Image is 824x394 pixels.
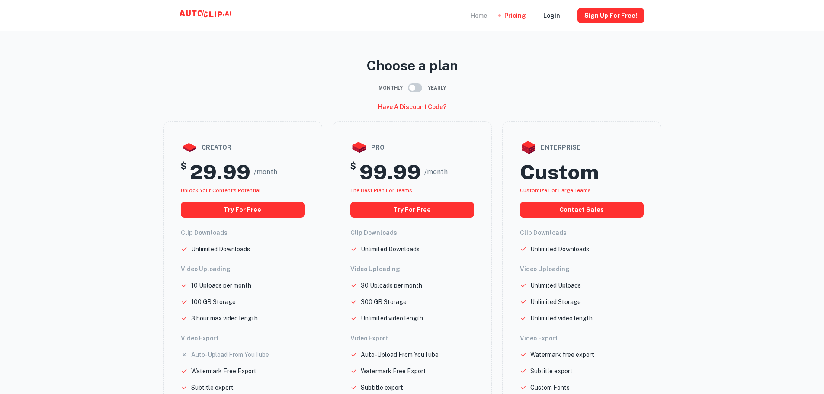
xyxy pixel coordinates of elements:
[530,297,581,307] p: Unlimited Storage
[530,281,581,290] p: Unlimited Uploads
[361,297,407,307] p: 300 GB Storage
[350,228,474,237] h6: Clip Downloads
[181,202,305,218] button: Try for free
[378,102,446,112] h6: Have a discount code?
[520,333,644,343] h6: Video Export
[361,244,420,254] p: Unlimited Downloads
[530,366,573,376] p: Subtitle export
[350,264,474,274] h6: Video Uploading
[350,160,356,185] h5: $
[350,139,474,156] div: pro
[361,366,426,376] p: Watermark Free Export
[530,383,570,392] p: Custom Fonts
[254,167,277,177] span: /month
[520,264,644,274] h6: Video Uploading
[181,333,305,343] h6: Video Export
[163,55,661,76] p: Choose a plan
[350,187,412,193] span: The best plan for teams
[577,8,644,23] button: Sign Up for free!
[190,160,250,185] h2: 29.99
[191,314,258,323] p: 3 hour max video length
[350,333,474,343] h6: Video Export
[530,350,594,359] p: Watermark free export
[424,167,448,177] span: /month
[520,139,644,156] div: enterprise
[181,264,305,274] h6: Video Uploading
[378,84,403,92] span: Monthly
[361,314,423,323] p: Unlimited video length
[191,350,269,359] p: Auto-Upload From YouTube
[530,314,593,323] p: Unlimited video length
[191,297,236,307] p: 100 GB Storage
[191,383,234,392] p: Subtitle export
[181,228,305,237] h6: Clip Downloads
[361,383,403,392] p: Subtitle export
[181,187,261,193] span: Unlock your Content's potential
[181,139,305,156] div: creator
[181,160,186,185] h5: $
[361,281,422,290] p: 30 Uploads per month
[359,160,421,185] h2: 99.99
[520,202,644,218] button: Contact Sales
[191,366,256,376] p: Watermark Free Export
[530,244,589,254] p: Unlimited Downloads
[191,244,250,254] p: Unlimited Downloads
[428,84,446,92] span: Yearly
[520,187,591,193] span: Customize for large teams
[520,160,599,185] h2: Custom
[191,281,251,290] p: 10 Uploads per month
[375,99,450,114] button: Have a discount code?
[520,228,644,237] h6: Clip Downloads
[361,350,439,359] p: Auto-Upload From YouTube
[350,202,474,218] button: Try for free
